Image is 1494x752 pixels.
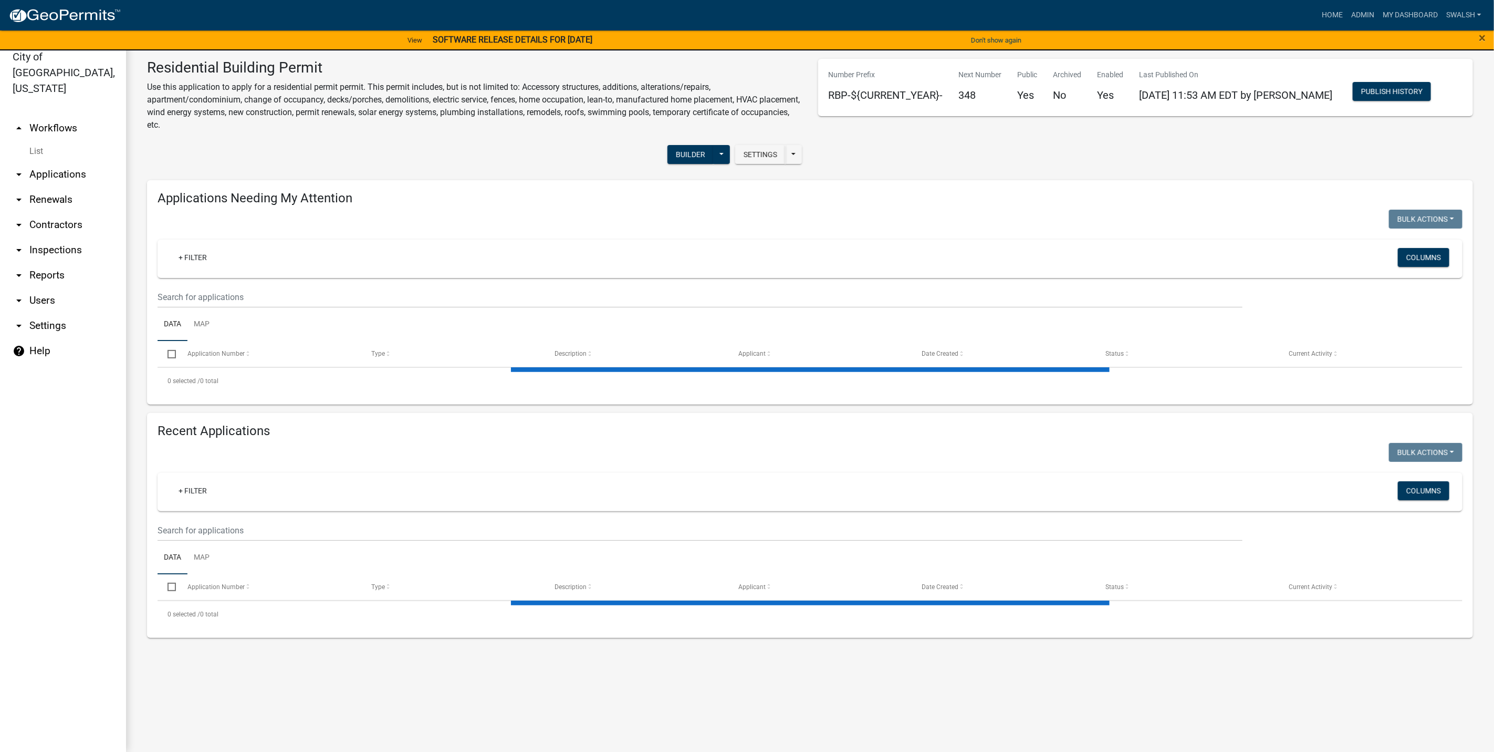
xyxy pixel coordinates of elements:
[371,350,385,357] span: Type
[1053,69,1082,80] p: Archived
[177,574,361,600] datatable-header-cell: Application Number
[545,574,728,600] datatable-header-cell: Description
[912,341,1095,366] datatable-header-cell: Date Created
[1479,30,1486,45] span: ×
[1347,5,1378,25] a: Admin
[13,219,25,231] i: arrow_drop_down
[158,601,1462,627] div: 0 total
[188,350,245,357] span: Application Number
[1279,341,1462,366] datatable-header-cell: Current Activity
[959,89,1002,101] h5: 348
[1318,5,1347,25] a: Home
[1353,82,1431,101] button: Publish History
[1289,583,1333,591] span: Current Activity
[1095,341,1279,366] datatable-header-cell: Status
[1442,5,1486,25] a: swalsh
[147,81,802,131] p: Use this application to apply for a residential permit permit. This permit includes, but is not l...
[1105,583,1124,591] span: Status
[1140,69,1333,80] p: Last Published On
[555,350,587,357] span: Description
[1095,574,1279,600] datatable-header-cell: Status
[13,345,25,357] i: help
[829,69,943,80] p: Number Prefix
[168,377,200,385] span: 0 selected /
[158,341,177,366] datatable-header-cell: Select
[158,368,1462,394] div: 0 total
[545,341,728,366] datatable-header-cell: Description
[371,583,385,591] span: Type
[738,350,766,357] span: Applicant
[13,244,25,256] i: arrow_drop_down
[188,583,245,591] span: Application Number
[158,308,187,342] a: Data
[1398,481,1449,500] button: Columns
[922,350,959,357] span: Date Created
[187,308,216,342] a: Map
[187,541,216,575] a: Map
[13,193,25,206] i: arrow_drop_down
[13,122,25,135] i: arrow_drop_up
[177,341,361,366] datatable-header-cell: Application Number
[1018,89,1038,101] h5: Yes
[912,574,1095,600] datatable-header-cell: Date Created
[147,59,802,77] h3: Residential Building Permit
[922,583,959,591] span: Date Created
[158,574,177,600] datatable-header-cell: Select
[1140,89,1333,101] span: [DATE] 11:53 AM EDT by [PERSON_NAME]
[1018,69,1038,80] p: Public
[555,583,587,591] span: Description
[1378,5,1442,25] a: My Dashboard
[1353,88,1431,96] wm-modal-confirm: Workflow Publish History
[1279,574,1462,600] datatable-header-cell: Current Activity
[667,145,714,164] button: Builder
[728,341,912,366] datatable-header-cell: Applicant
[738,583,766,591] span: Applicant
[170,248,215,267] a: + Filter
[433,35,592,45] strong: SOFTWARE RELEASE DETAILS FOR [DATE]
[735,145,786,164] button: Settings
[13,269,25,282] i: arrow_drop_down
[1289,350,1333,357] span: Current Activity
[1479,32,1486,44] button: Close
[728,574,912,600] datatable-header-cell: Applicant
[158,541,187,575] a: Data
[158,520,1242,541] input: Search for applications
[1105,350,1124,357] span: Status
[361,574,545,600] datatable-header-cell: Type
[170,481,215,500] a: + Filter
[361,341,545,366] datatable-header-cell: Type
[403,32,426,49] a: View
[1098,69,1124,80] p: Enabled
[158,191,1462,206] h4: Applications Needing My Attention
[1398,248,1449,267] button: Columns
[1389,210,1462,229] button: Bulk Actions
[13,168,25,181] i: arrow_drop_down
[829,89,943,101] h5: RBP-${CURRENT_YEAR}-
[13,294,25,307] i: arrow_drop_down
[13,320,25,332] i: arrow_drop_down
[1053,89,1082,101] h5: No
[1389,443,1462,462] button: Bulk Actions
[959,69,1002,80] p: Next Number
[967,32,1026,49] button: Don't show again
[158,286,1242,308] input: Search for applications
[158,424,1462,439] h4: Recent Applications
[168,611,200,618] span: 0 selected /
[1098,89,1124,101] h5: Yes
